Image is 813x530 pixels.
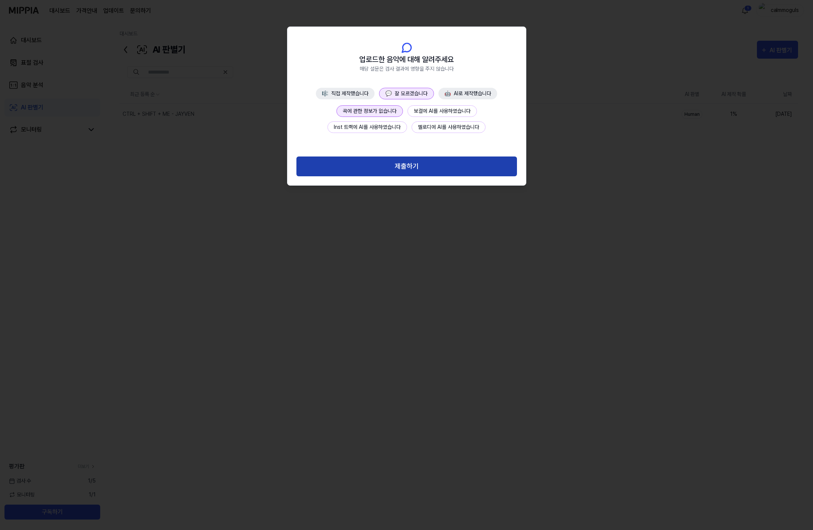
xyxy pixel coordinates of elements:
[296,156,517,176] button: 제출하기
[379,88,434,99] button: 💬잘 모르겠습니다
[316,88,375,99] button: 🎼직접 제작했습니다
[360,65,454,73] span: 해당 설문은 검사 결과에 영향을 주지 않습니다
[438,88,497,99] button: 🤖AI로 제작했습니다
[407,105,477,117] button: 보컬에 AI를 사용하였습니다
[444,90,451,96] span: 🤖
[336,105,403,117] button: 곡에 관한 정보가 없습니다
[359,54,454,65] span: 업로드한 음악에 대해 알려주세요
[327,121,407,133] button: Inst 트랙에 AI를 사용하였습니다
[412,121,486,133] button: 멜로디에 AI를 사용하였습니다
[322,90,328,96] span: 🎼
[385,90,392,96] span: 💬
